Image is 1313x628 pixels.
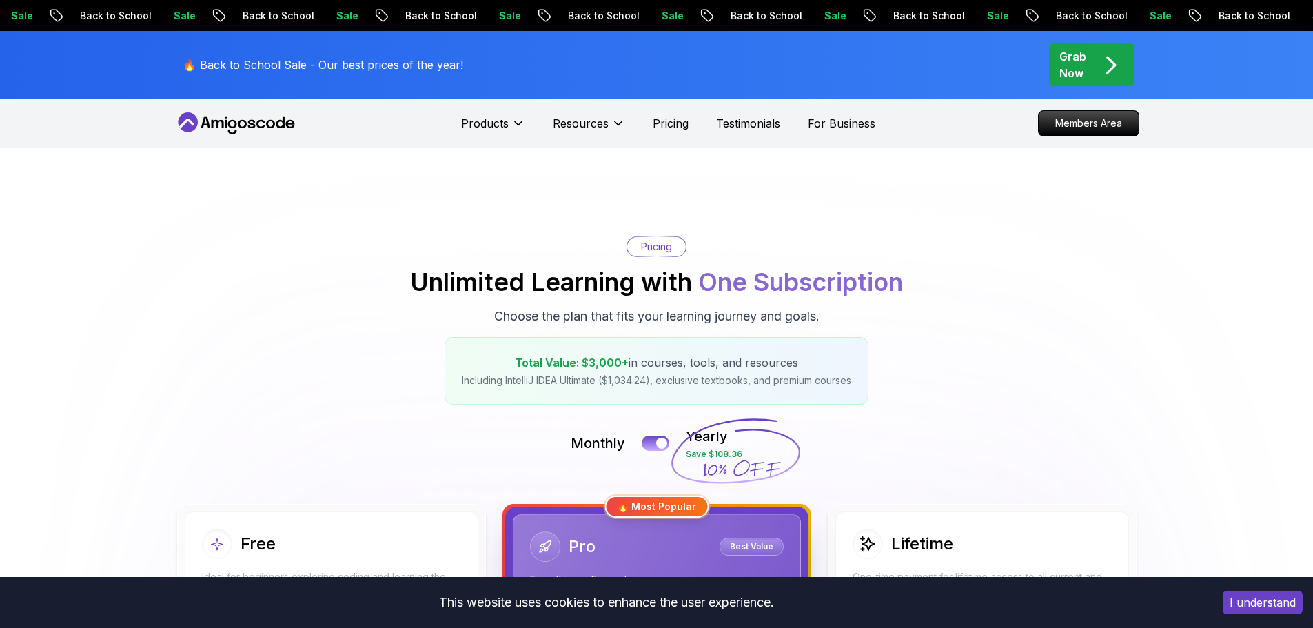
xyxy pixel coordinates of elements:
[698,267,903,297] span: One Subscription
[1187,9,1281,23] p: Back to School
[716,115,780,132] a: Testimonials
[630,9,674,23] p: Sale
[808,115,875,132] a: For Business
[515,356,629,369] span: Total Value: $3,000+
[571,434,625,453] p: Monthly
[211,9,305,23] p: Back to School
[530,573,784,587] p: Everything in Free, plus
[569,536,596,558] h2: Pro
[241,533,276,555] h2: Free
[862,9,955,23] p: Back to School
[1118,9,1162,23] p: Sale
[955,9,999,23] p: Sale
[461,115,525,143] button: Products
[536,9,630,23] p: Back to School
[467,9,511,23] p: Sale
[494,307,820,326] p: Choose the plan that fits your learning journey and goals.
[410,268,903,296] h2: Unlimited Learning with
[305,9,349,23] p: Sale
[1223,591,1303,614] button: Accept cookies
[553,115,625,143] button: Resources
[48,9,142,23] p: Back to School
[1038,110,1139,136] a: Members Area
[641,240,672,254] p: Pricing
[722,540,782,554] p: Best Value
[1059,48,1086,81] p: Grab Now
[891,533,953,555] h2: Lifetime
[853,570,1112,598] p: One-time payment for lifetime access to all current and future courses.
[202,570,461,598] p: Ideal for beginners exploring coding and learning the basics for free.
[183,57,463,73] p: 🔥 Back to School Sale - Our best prices of the year!
[10,587,1202,618] div: This website uses cookies to enhance the user experience.
[462,374,851,387] p: Including IntelliJ IDEA Ultimate ($1,034.24), exclusive textbooks, and premium courses
[142,9,186,23] p: Sale
[793,9,837,23] p: Sale
[553,115,609,132] p: Resources
[462,354,851,371] p: in courses, tools, and resources
[1039,111,1139,136] p: Members Area
[1024,9,1118,23] p: Back to School
[699,9,793,23] p: Back to School
[653,115,689,132] a: Pricing
[461,115,509,132] p: Products
[374,9,467,23] p: Back to School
